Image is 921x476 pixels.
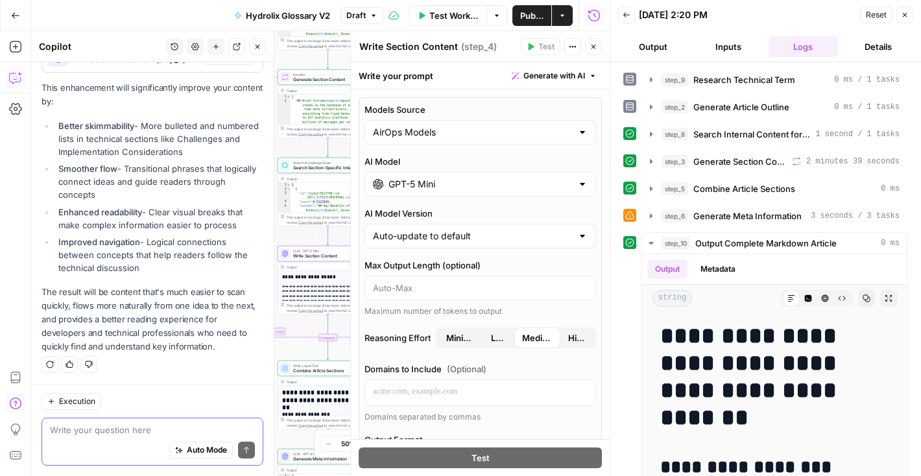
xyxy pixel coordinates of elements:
[318,334,337,341] div: Complete
[298,220,323,224] span: Copy the output
[618,36,688,57] button: Output
[287,38,376,49] div: This output is too large & has been abbreviated for review. to view the full content.
[491,331,507,344] span: Low
[642,69,907,90] button: 0 ms / 1 tasks
[365,305,596,317] div: Maximum number of tokens to output
[693,128,810,141] span: Search Internal Content for Links
[806,156,900,167] span: 2 minutes 39 seconds
[42,285,263,354] p: The result will be content that's much easier to scan quickly, flows more naturally from one idea...
[642,151,907,172] button: 2 minutes 39 seconds
[278,183,291,187] div: 1
[55,206,263,232] li: - Clear visual breaks that make complex information easier to process
[346,10,366,21] span: Draft
[662,209,688,222] span: step_6
[55,119,263,158] li: - More bulleted and numbered lists in technical sections like Challenges and Implementation Consi...
[55,162,263,201] li: - Transitional phrases that logically connect ideas and guide readers through concepts
[860,6,892,23] button: Reset
[246,9,330,22] span: Hydrolix Glossary V2
[278,69,378,138] div: LoopIterationGenerate Section ContentStep 3Output[ "## Brief Introduction\n\nApache [PERSON_NAME]...
[365,363,596,375] label: Domains to Include
[642,206,907,226] button: 3 seconds / 3 tasks
[293,160,359,165] span: Search Knowledge Base
[59,396,95,407] span: Execution
[365,433,596,446] label: Output Format
[409,5,486,26] button: Test Workflow
[512,5,551,26] button: Publish
[693,209,802,222] span: Generate Meta Information
[522,331,553,344] span: Medium
[693,73,795,86] span: Research Technical Term
[58,163,117,174] strong: Smoother flow
[359,40,458,53] textarea: Write Section Content
[373,281,588,294] input: Auto-Max
[520,9,544,22] span: Publish
[866,9,887,21] span: Reset
[843,36,913,57] button: Details
[278,187,291,192] div: 2
[293,72,361,77] span: Iteration
[287,126,376,137] div: This output is too large & has been abbreviated for review. to view the full content.
[662,155,688,168] span: step_3
[42,81,263,108] p: This enhancement will significantly improve your content by:
[811,210,900,222] span: 3 seconds / 3 tasks
[693,101,789,113] span: Generate Article Outline
[521,38,560,55] button: Test
[327,341,329,360] g: Edge from step_3-iteration-end to step_5
[226,5,338,26] button: Hydrolix Glossary V2
[287,88,361,93] div: Output
[298,423,323,427] span: Copy the output
[365,207,596,220] label: AI Model Version
[287,183,291,187] span: Toggle code folding, rows 1 through 7
[693,155,787,168] span: Generate Section Content
[538,41,555,53] span: Test
[560,327,593,348] button: Reasoning EffortMinimalLowMedium
[507,67,602,84] button: Generate with AI
[662,237,690,250] span: step_10
[461,40,497,53] span: ( step_4 )
[365,259,596,272] label: Max Output Length (optional)
[298,44,323,48] span: Copy the output
[693,182,795,195] span: Combine Article Sections
[58,237,140,247] strong: Improved navigation
[287,187,291,192] span: Toggle code folding, rows 2 through 6
[769,36,839,57] button: Logs
[278,99,291,196] div: 2
[642,178,907,199] button: 0 ms
[359,447,602,468] button: Test
[373,126,572,139] input: AirOps Models
[278,158,378,226] div: Search Knowledge BaseSearch Section-Specific Internal LinksStep 12Output[ { "id":"vsdid:5517748:r...
[373,230,572,243] input: Auto-update to default
[446,331,475,344] span: Minimal
[327,50,329,69] g: Edge from step_8 to step_3
[287,303,376,313] div: This output is too large & has been abbreviated for review. to view the full content.
[642,233,907,254] button: 0 ms
[293,363,361,368] span: Write Liquid Text
[287,95,291,99] span: Toggle code folding, rows 1 through 4
[55,235,263,274] li: - Logical connections between concepts that help readers follow the technical discussion
[438,327,483,348] button: Reasoning EffortLowMediumHigh
[278,191,291,200] div: 3
[287,176,361,182] div: Output
[287,418,376,428] div: This output is too large & has been abbreviated for review. to view the full content.
[351,62,610,89] div: Write your prompt
[662,73,688,86] span: step_9
[287,468,361,473] div: Output
[834,101,900,113] span: 0 ms / 1 tasks
[293,456,361,462] span: Generate Meta Information
[287,379,361,385] div: Output
[287,265,361,270] div: Output
[662,101,688,113] span: step_2
[652,290,692,307] span: string
[472,451,490,464] span: Test
[365,411,596,423] div: Domains separated by commas
[662,128,688,141] span: step_8
[523,70,585,82] span: Generate with AI
[647,259,688,279] button: Output
[341,7,383,24] button: Draft
[389,178,572,191] input: Select a model
[662,182,688,195] span: step_5
[293,165,359,171] span: Search Section-Specific Internal Links
[293,77,361,83] span: Generate Section Content
[642,124,907,145] button: 1 second / 1 tasks
[429,9,479,22] span: Test Workflow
